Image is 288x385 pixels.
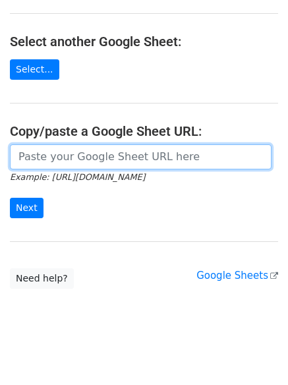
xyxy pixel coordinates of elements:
a: Google Sheets [196,270,278,281]
a: Need help? [10,268,74,289]
input: Paste your Google Sheet URL here [10,144,272,169]
h4: Select another Google Sheet: [10,34,278,49]
a: Select... [10,59,59,80]
input: Next [10,198,43,218]
iframe: Chat Widget [222,322,288,385]
h4: Copy/paste a Google Sheet URL: [10,123,278,139]
small: Example: [URL][DOMAIN_NAME] [10,172,145,182]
